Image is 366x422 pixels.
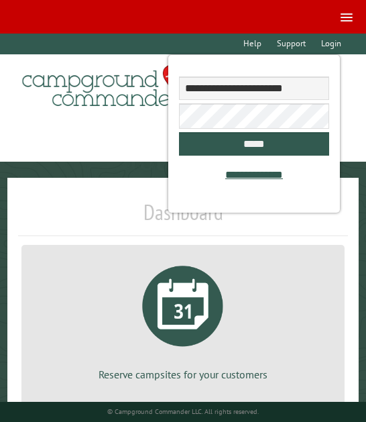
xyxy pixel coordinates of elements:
[18,60,186,112] img: Campground Commander
[107,407,259,416] small: © Campground Commander LLC. All rights reserved.
[315,34,348,54] a: Login
[38,256,328,382] a: Reserve campsites for your customers
[237,34,267,54] a: Help
[270,34,312,54] a: Support
[38,367,328,382] p: Reserve campsites for your customers
[18,199,347,236] h1: Dashboard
